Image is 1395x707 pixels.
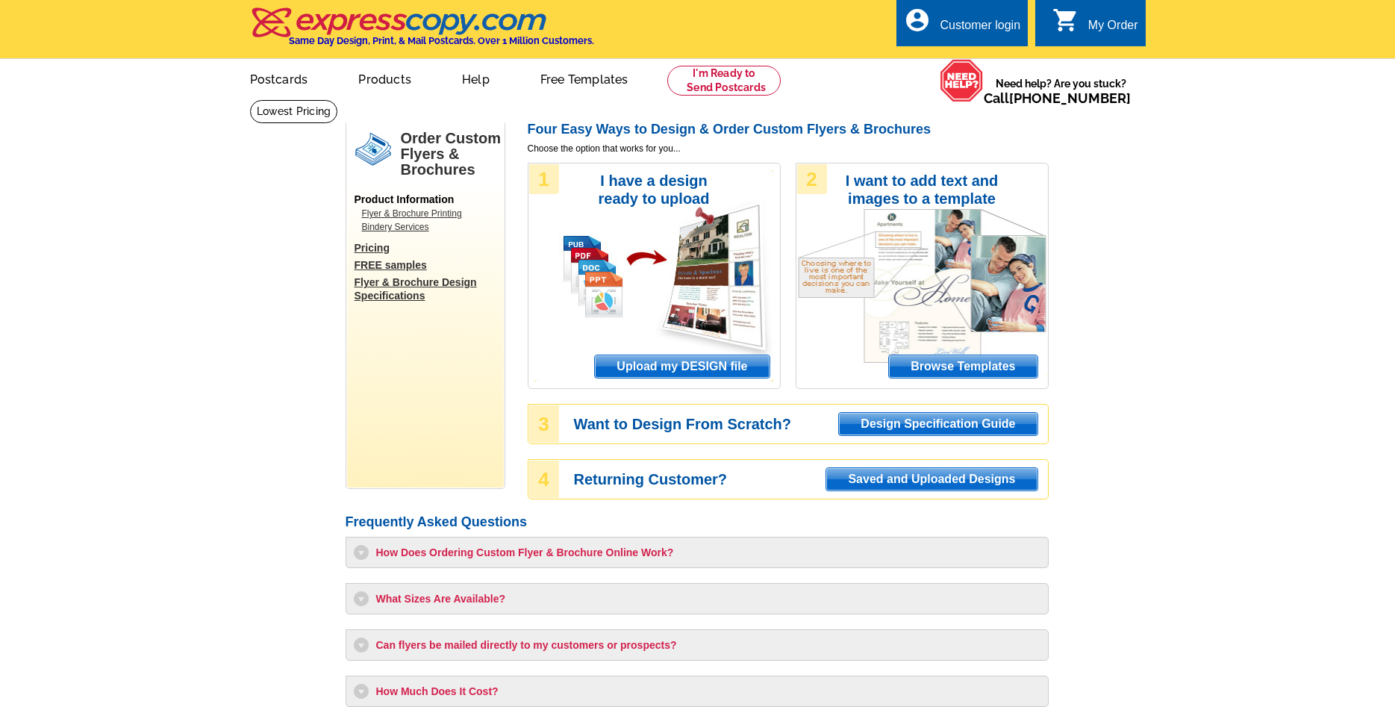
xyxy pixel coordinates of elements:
img: help [940,59,984,102]
a: Bindery Services [362,220,496,234]
i: shopping_cart [1052,7,1079,34]
h3: I want to add text and images to a template [846,172,999,208]
a: Help [438,60,514,96]
a: account_circle Customer login [904,16,1020,35]
a: shopping_cart My Order [1052,16,1138,35]
div: 1 [529,164,559,194]
a: Upload my DESIGN file [594,355,770,379]
i: account_circle [904,7,931,34]
a: Postcards [226,60,332,96]
h4: Same Day Design, Print, & Mail Postcards. Over 1 Million Customers. [289,35,594,46]
span: Need help? Are you stuck? [984,76,1138,106]
span: Browse Templates [889,355,1037,378]
span: Product Information [355,193,455,205]
a: FREE samples [355,258,504,272]
a: Design Specification Guide [838,412,1037,436]
h3: I have a design ready to upload [578,172,731,208]
h1: Order Custom Flyers & Brochures [401,131,504,178]
div: 2 [797,164,827,194]
span: Upload my DESIGN file [595,355,769,378]
h3: Want to Design From Scratch? [574,417,1047,431]
h2: Frequently Asked Questions [346,514,1049,531]
a: Flyer & Brochure Printing [362,207,496,220]
a: Pricing [355,241,504,255]
h3: What Sizes Are Available? [354,591,1040,606]
a: Saved and Uploaded Designs [826,467,1037,491]
div: Customer login [940,19,1020,40]
a: Products [334,60,435,96]
div: 4 [529,461,559,498]
span: Call [984,90,1131,106]
h3: How Does Ordering Custom Flyer & Brochure Online Work? [354,545,1040,560]
div: My Order [1088,19,1138,40]
span: Saved and Uploaded Designs [826,468,1037,490]
h3: Can flyers be mailed directly to my customers or prospects? [354,638,1040,653]
a: Free Templates [517,60,652,96]
a: Flyer & Brochure Design Specifications [355,275,504,302]
h3: How Much Does It Cost? [354,684,1040,699]
h2: Four Easy Ways to Design & Order Custom Flyers & Brochures [528,122,1049,138]
h3: Returning Customer? [574,473,1047,486]
img: flyers.png [355,131,392,168]
span: Choose the option that works for you... [528,142,1049,155]
a: [PHONE_NUMBER] [1009,90,1131,106]
div: 3 [529,405,559,443]
a: Same Day Design, Print, & Mail Postcards. Over 1 Million Customers. [250,18,594,46]
a: Browse Templates [888,355,1037,379]
span: Design Specification Guide [839,413,1037,435]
